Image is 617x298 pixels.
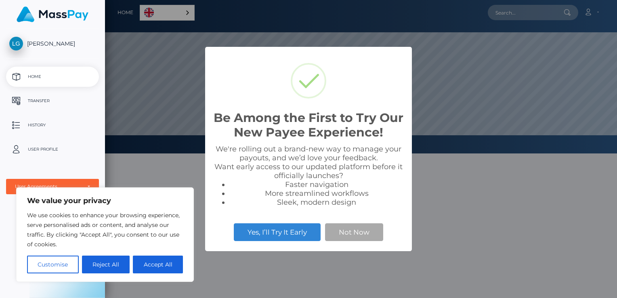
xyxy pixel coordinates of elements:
li: More streamlined workflows [229,189,404,198]
h2: Be Among the First to Try Our New Payee Experience! [213,111,404,140]
li: Sleek, modern design [229,198,404,207]
p: Home [9,71,96,83]
span: [PERSON_NAME] [6,40,99,47]
div: We value your privacy [16,187,194,282]
div: User Agreements [15,183,81,190]
p: Transfer [9,95,96,107]
p: History [9,119,96,131]
button: Yes, I’ll Try It Early [234,223,321,241]
li: Faster navigation [229,180,404,189]
img: MassPay [17,6,88,22]
div: We're rolling out a brand-new way to manage your payouts, and we’d love your feedback. Want early... [213,145,404,207]
button: Customise [27,256,79,273]
button: Accept All [133,256,183,273]
button: Reject All [82,256,130,273]
p: We use cookies to enhance your browsing experience, serve personalised ads or content, and analys... [27,210,183,249]
button: Not Now [325,223,383,241]
p: We value your privacy [27,196,183,206]
button: User Agreements [6,179,99,194]
p: User Profile [9,143,96,155]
